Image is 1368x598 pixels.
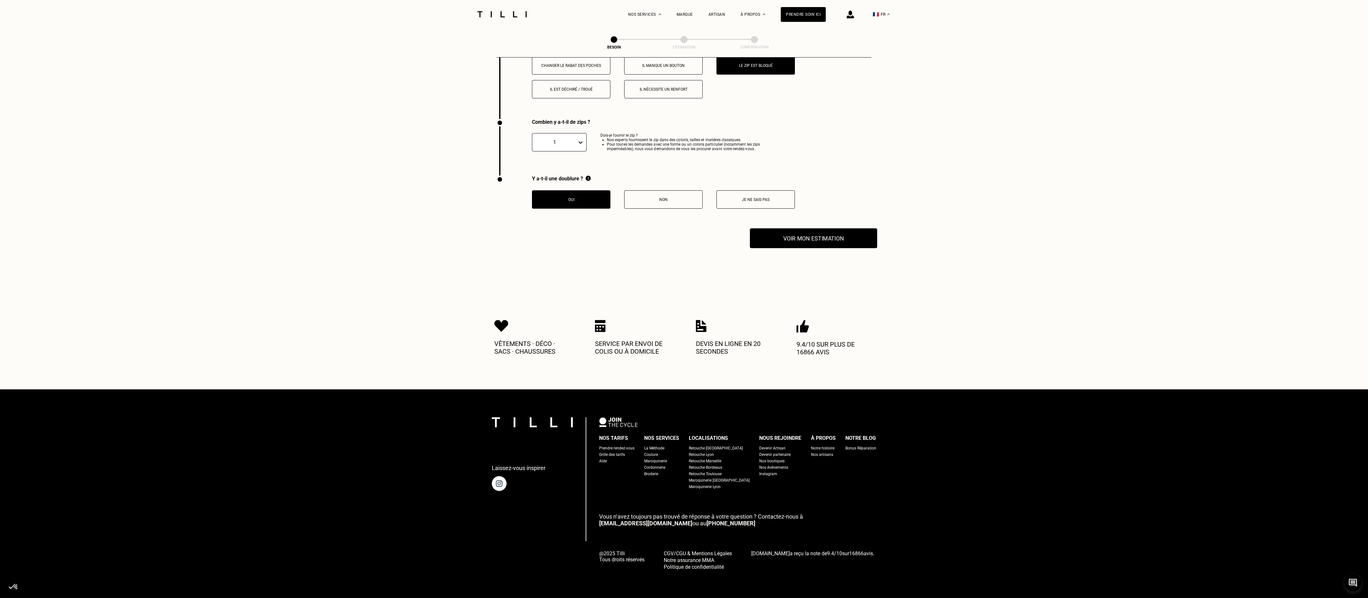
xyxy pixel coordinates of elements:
div: Devenir partenaire [759,451,791,458]
a: Nos événements [759,464,788,471]
a: [EMAIL_ADDRESS][DOMAIN_NAME] [599,520,692,527]
a: Notre assurance MMA [664,557,732,563]
img: Icon [797,320,809,333]
a: Retouche Lyon [689,451,714,458]
button: Il est déchiré / troué [532,80,610,98]
button: Je ne sais pas [716,190,795,209]
span: @2025 Tilli [599,550,644,557]
a: CGV/CGU & Mentions Légales [664,550,732,557]
li: Pour toutes les demandes avec une forme ou un coloris particulier (notamment les zips imperméable... [607,142,782,151]
p: Je ne sais pas [720,197,791,202]
a: Broderie [644,471,658,477]
span: 10 [836,550,842,557]
a: Nos boutiques [759,458,785,464]
span: 9.4 [827,550,834,557]
a: Aide [599,458,607,464]
p: Non [628,197,699,202]
button: Il manque un bouton [624,56,703,75]
p: Dois-je fournir le zip ? [600,133,782,155]
p: Service par envoi de colis ou à domicile [595,340,672,355]
div: Devenir Artisan [759,445,786,451]
li: Nos experts fournissent le zip dans des coloris, tailles et matières classiques. [607,138,782,142]
img: icône connexion [847,11,854,18]
span: 🇫🇷 [873,11,879,17]
div: Nos tarifs [599,433,628,443]
span: a reçu la note de sur avis. [751,550,874,557]
a: Notre histoire [811,445,834,451]
img: Icon [595,320,606,332]
a: Retouche Marseille [689,458,721,464]
a: Retouche [GEOGRAPHIC_DATA] [689,445,743,451]
p: Vêtements · Déco · Sacs · Chaussures [494,340,571,355]
span: Politique de confidentialité [664,564,724,570]
span: / [827,550,842,557]
div: Besoin [582,45,646,50]
img: logo Join The Cycle [599,417,638,427]
div: Nous rejoindre [759,433,801,443]
a: Retouche Toulouse [689,471,722,477]
a: Nos artisans [811,451,833,458]
p: Changer le rabat des poches [535,63,607,68]
button: Non [624,190,703,209]
div: Estimation [652,45,716,50]
img: menu déroulant [887,14,890,15]
a: Cordonnerie [644,464,665,471]
img: logo Tilli [492,417,573,427]
button: Il nécessite un renfort [624,80,703,98]
p: Laissez-vous inspirer [492,465,545,471]
a: Maroquinerie Lyon [689,484,721,490]
p: 9.4/10 sur plus de 16866 avis [797,340,874,356]
div: Localisations [689,433,728,443]
a: [PHONE_NUMBER] [706,520,755,527]
a: Instagram [759,471,777,477]
span: [DOMAIN_NAME] [751,550,790,557]
a: Prendre soin ici [781,7,826,22]
a: Grille des tarifs [599,451,625,458]
p: Oui [535,197,607,202]
a: Maroquinerie [GEOGRAPHIC_DATA] [689,477,750,484]
a: Retouche Bordeaux [689,464,722,471]
p: Le zip est bloqué [720,63,791,68]
span: Tous droits réservés [599,557,644,563]
div: À propos [811,433,836,443]
a: Artisan [708,12,725,17]
p: Il manque un bouton [628,63,699,68]
a: Couture [644,451,658,458]
div: Nos services [644,433,679,443]
button: Le zip est bloqué [716,56,795,75]
p: Devis en ligne en 20 secondes [696,340,773,355]
div: Y a-t-il une doublure ? [532,176,795,182]
img: Menu déroulant à propos [763,14,765,15]
img: Menu déroulant [659,14,661,15]
div: Combien y a-t-il de zips ? [532,119,782,125]
img: Logo du service de couturière Tilli [475,11,529,17]
div: Prendre rendez-vous [599,445,634,451]
a: Bonus Réparation [845,445,876,451]
a: Marque [677,12,693,17]
span: Notre assurance MMA [664,557,714,563]
div: 1 [535,139,574,145]
div: Notre blog [845,433,876,443]
p: Il nécessite un renfort [628,87,699,92]
a: La Méthode [644,445,664,451]
a: Maroquinerie [644,458,667,464]
button: Oui [532,190,610,209]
